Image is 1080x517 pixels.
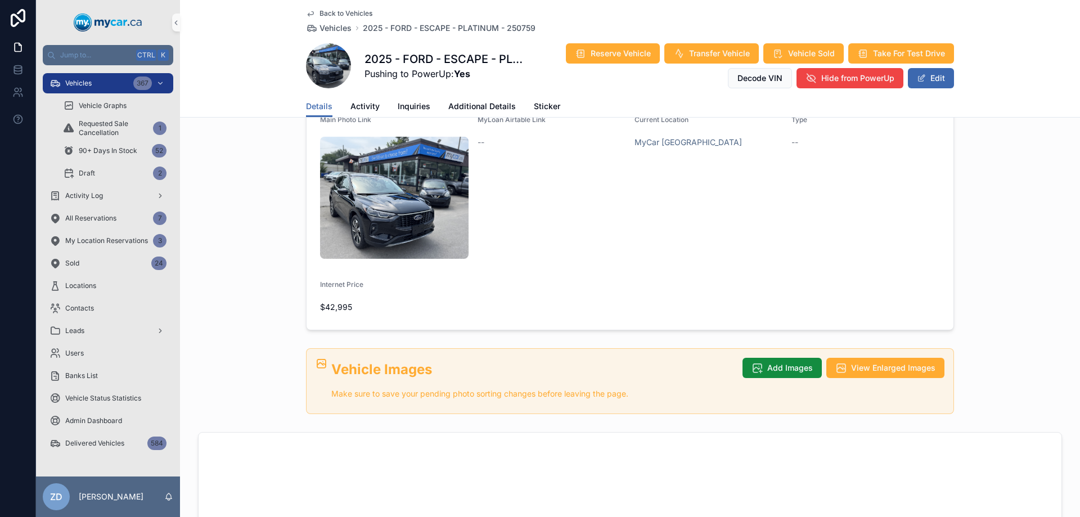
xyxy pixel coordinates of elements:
h1: 2025 - FORD - ESCAPE - PLATINUM - 250759 [364,51,528,67]
span: Vehicle Status Statistics [65,394,141,403]
button: View Enlarged Images [826,358,944,378]
button: Transfer Vehicle [664,43,759,64]
span: Activity [350,101,380,112]
a: Activity Log [43,186,173,206]
span: K [159,51,168,60]
div: 52 [152,144,166,158]
button: Add Images [742,358,822,378]
strong: Yes [454,68,470,79]
span: Details [306,101,332,112]
a: Draft2 [56,163,173,183]
a: MyCar [GEOGRAPHIC_DATA] [634,137,742,148]
a: Vehicle Status Statistics [43,388,173,408]
span: Internet Price [320,280,363,289]
span: Transfer Vehicle [689,48,750,59]
a: Sold24 [43,253,173,273]
span: $42,995 [320,302,469,313]
span: Jump to... [60,51,132,60]
span: Locations [65,281,96,290]
span: Take For Test Drive [873,48,945,59]
span: Leads [65,326,84,335]
span: Hide from PowerUp [821,73,894,84]
span: Vehicles [65,79,92,88]
a: Locations [43,276,173,296]
a: 90+ Days In Stock52 [56,141,173,161]
span: Activity Log [65,191,103,200]
div: 584 [147,437,166,450]
button: Jump to...CtrlK [43,45,173,65]
span: View Enlarged Images [851,362,935,374]
div: ## Vehicle Images Make sure to save your pending photo sorting changes before leaving the page. [331,360,733,401]
span: MyLoan Airtable Link [478,115,546,124]
span: All Reservations [65,214,116,223]
span: Banks List [65,371,98,380]
span: Current Location [634,115,688,124]
a: Sticker [534,96,560,119]
span: Decode VIN [737,73,782,84]
span: Inquiries [398,101,430,112]
a: Vehicles367 [43,73,173,93]
span: -- [791,137,798,148]
a: Admin Dashboard [43,411,173,431]
span: Vehicle Graphs [79,101,127,110]
span: Vehicle Sold [788,48,835,59]
p: [PERSON_NAME] [79,491,143,502]
span: Sold [65,259,79,268]
img: App logo [74,14,142,32]
h2: Vehicle Images [331,360,733,379]
span: Type [791,115,807,124]
a: Details [306,96,332,118]
a: Requested Sale Cancellation1 [56,118,173,138]
span: Add Images [767,362,813,374]
span: Admin Dashboard [65,416,122,425]
a: 2025 - FORD - ESCAPE - PLATINUM - 250759 [363,23,535,34]
button: Vehicle Sold [763,43,844,64]
a: Vehicle Graphs [56,96,173,116]
a: Inquiries [398,96,430,119]
span: -- [478,137,484,148]
a: Delivered Vehicles584 [43,433,173,453]
span: My Location Reservations [65,236,148,245]
span: Requested Sale Cancellation [79,119,148,137]
a: Leads [43,321,173,341]
span: Contacts [65,304,94,313]
div: 1 [153,122,166,135]
span: Reserve Vehicle [591,48,651,59]
button: Edit [908,68,954,88]
a: Activity [350,96,380,119]
a: Additional Details [448,96,516,119]
div: 367 [133,77,152,90]
div: 3 [153,234,166,248]
img: uc [320,137,469,259]
span: Additional Details [448,101,516,112]
span: Delivered Vehicles [65,439,124,448]
a: Banks List [43,366,173,386]
div: 7 [153,212,166,225]
span: Pushing to PowerUp: [364,67,528,80]
span: Main Photo Link [320,115,371,124]
div: 24 [151,257,166,270]
a: Users [43,343,173,363]
div: scrollable content [36,65,180,468]
span: 90+ Days In Stock [79,146,137,155]
span: ZD [50,490,62,503]
span: Users [65,349,84,358]
span: Vehicles [319,23,352,34]
button: Decode VIN [728,68,792,88]
span: Back to Vehicles [319,9,372,18]
a: Contacts [43,298,173,318]
button: Hide from PowerUp [796,68,903,88]
button: Take For Test Drive [848,43,954,64]
a: Back to Vehicles [306,9,372,18]
span: Sticker [534,101,560,112]
a: My Location Reservations3 [43,231,173,251]
div: 2 [153,167,166,180]
button: Reserve Vehicle [566,43,660,64]
span: Draft [79,169,95,178]
a: All Reservations7 [43,208,173,228]
a: Vehicles [306,23,352,34]
span: Ctrl [136,50,156,61]
p: Make sure to save your pending photo sorting changes before leaving the page. [331,388,733,401]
